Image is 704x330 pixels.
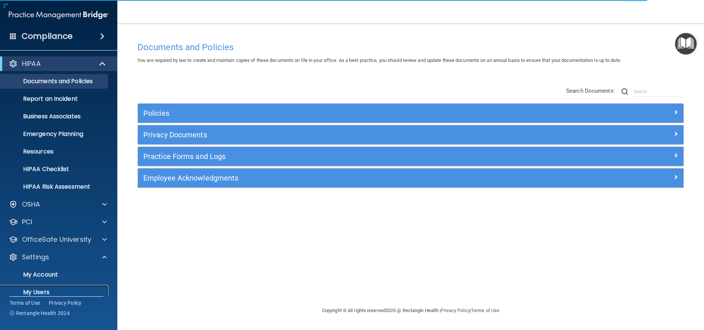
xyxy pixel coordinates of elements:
[634,86,684,97] input: Search
[621,88,628,95] img: ic-search.3b580494.png
[143,109,542,117] h5: Policies
[9,59,106,68] a: HIPAA
[143,129,678,141] a: Privacy Documents
[143,172,678,184] a: Employee Acknowledgments
[22,200,40,209] p: OSHA
[22,31,73,41] h4: Compliance
[137,42,684,52] h4: Documents and Policies
[22,59,41,68] p: HIPAA
[277,299,544,322] div: Copyright © All rights reserved 2025 @ Rectangle Health | |
[22,218,32,226] p: PCI
[5,271,105,278] p: My Account
[5,183,105,190] p: HIPAA Risk Assessment
[675,33,697,55] button: Open Resource Center
[9,235,107,244] a: OfficeSafe University
[143,107,678,119] a: Policies
[9,218,107,226] a: PCI
[471,308,499,313] a: Terms of Use
[22,235,91,244] p: OfficeSafe University
[143,152,542,160] h5: Practice Forms and Logs
[9,253,107,262] a: Settings
[10,299,40,307] a: Terms of Use
[143,131,542,139] h5: Privacy Documents
[566,88,615,94] span: Search Documents:
[5,95,105,103] p: Report an Incident
[9,8,109,22] img: PMB logo
[49,299,82,307] a: Privacy Policy
[22,253,49,262] p: Settings
[5,289,105,296] p: My Users
[10,309,70,317] span: Ⓒ Rectangle Health 2024
[143,174,542,182] h5: Employee Acknowledgments
[9,200,107,209] a: OSHA
[5,130,105,138] p: Emergency Planning
[5,166,105,173] p: HIPAA Checklist
[143,151,678,162] a: Practice Forms and Logs
[5,148,105,155] p: Resources
[5,113,105,120] p: Business Associates
[5,78,105,85] p: Documents and Policies
[441,308,470,313] a: Privacy Policy
[137,58,621,63] span: You are required by law to create and maintain copies of these documents on file in your office. ...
